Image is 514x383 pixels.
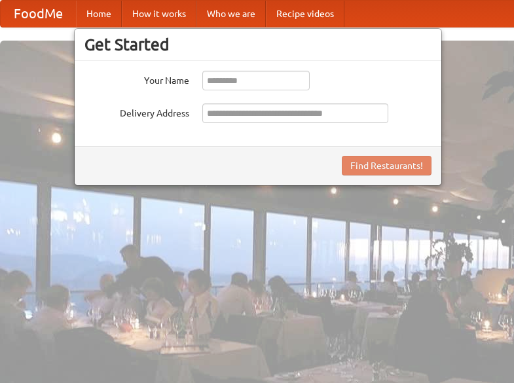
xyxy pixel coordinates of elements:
[84,71,189,87] label: Your Name
[342,156,431,175] button: Find Restaurants!
[84,103,189,120] label: Delivery Address
[122,1,196,27] a: How it works
[76,1,122,27] a: Home
[1,1,76,27] a: FoodMe
[266,1,344,27] a: Recipe videos
[84,35,431,54] h3: Get Started
[196,1,266,27] a: Who we are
